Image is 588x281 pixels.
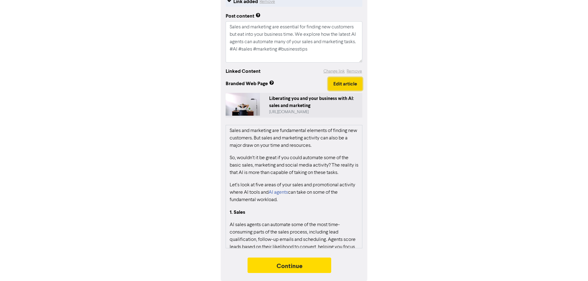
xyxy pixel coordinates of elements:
button: Remove [346,68,362,75]
p: AI sales agents can automate some of the most time-consuming parts of the sales process, includin... [230,221,358,266]
div: https://public2.bomamarketing.com/cp/4cKVxqnhE9wlkjXiOHCgnT?sa=2VEclFd [269,109,360,115]
button: Change link [323,68,345,75]
textarea: Sales and marketing are essential for finding new customers but eat into your business time. We e... [226,21,362,63]
p: So, wouldn’t it be great if you could automate some of the basic sales, marketing and social medi... [230,154,358,176]
a: AI agents [269,190,288,195]
div: Linked Content [226,68,261,75]
img: 4cKVxqnhE9wlkjXiOHCgnT-man-holding-his-head-while-sitting-on-chair-near-computer-desk-KQ0C6WtEGlo... [226,93,260,116]
div: Post content [226,12,261,20]
div: Liberating you and your business with AI: sales and marketing [269,95,360,109]
button: Continue [248,258,332,273]
strong: 1. Sales [230,209,245,215]
button: Edit article [328,77,362,90]
span: Branded Web Page [226,80,328,87]
p: Let’s look at five areas of your sales and promotional activity where AI tools and can take on so... [230,181,358,204]
a: Liberating you and your business with AI: sales and marketing[URL][DOMAIN_NAME] [226,93,362,118]
p: Sales and marketing are fundamental elements of finding new customers. But sales and marketing ac... [230,127,358,149]
iframe: Chat Widget [557,251,588,281]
